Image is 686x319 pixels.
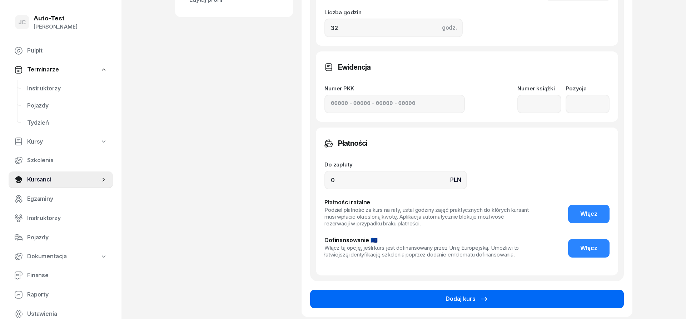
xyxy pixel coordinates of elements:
span: - [372,99,374,109]
div: [PERSON_NAME] [34,22,78,31]
span: - [394,99,397,109]
span: Instruktorzy [27,84,107,93]
input: 00000 [376,99,393,109]
div: Płatności ratalne [324,198,530,207]
input: 0 [324,171,467,189]
input: 00000 [331,99,348,109]
button: Włącz [568,205,610,223]
a: Instruktorzy [9,210,113,227]
input: 00000 [398,99,416,109]
span: Włącz [580,209,597,219]
input: 0 [324,19,463,37]
span: Finanse [27,271,107,280]
span: Tydzień [27,118,107,128]
span: Egzaminy [27,194,107,204]
span: Włącz [580,244,597,253]
span: Dokumentacja [27,252,67,261]
span: JC [18,19,26,25]
button: Włącz [568,239,610,258]
input: 00000 [353,99,371,109]
h3: Płatności [338,138,367,149]
a: Kursanci [9,171,113,188]
a: Terminarze [9,61,113,78]
a: Egzaminy [9,190,113,208]
span: Pojazdy [27,233,107,242]
div: Podziel płatność za kurs na raty, ustal godziny zajęć praktycznych do których kursant musi wpłaci... [324,207,530,227]
a: Instruktorzy [21,80,113,97]
h3: Ewidencja [338,61,371,73]
span: Ustawienia [27,309,107,319]
div: Auto-Test [34,15,78,21]
a: Tydzień [21,114,113,131]
span: Raporty [27,290,107,299]
span: Pulpit [27,46,107,55]
span: Pojazdy [27,101,107,110]
span: Terminarze [27,65,59,74]
a: Pojazdy [21,97,113,114]
a: Raporty [9,286,113,303]
a: Finanse [9,267,113,284]
button: Dodaj kurs [310,290,624,308]
span: Kursy [27,137,43,146]
a: Dokumentacja [9,248,113,265]
a: Szkolenia [9,152,113,169]
span: Szkolenia [27,156,107,165]
a: Kursy [9,134,113,150]
span: Instruktorzy [27,214,107,223]
div: Włącz tą opcję, jeśli kurs jest dofinansowany przez Unię Europejską. Umożliwi to łatwiejszą ident... [324,245,530,258]
span: - [349,99,352,109]
a: Pojazdy [9,229,113,246]
div: Dodaj kurs [446,294,488,304]
a: Pulpit [9,42,113,59]
span: Kursanci [27,175,100,184]
div: Dofinansowanie 🇪🇺 [324,236,530,245]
